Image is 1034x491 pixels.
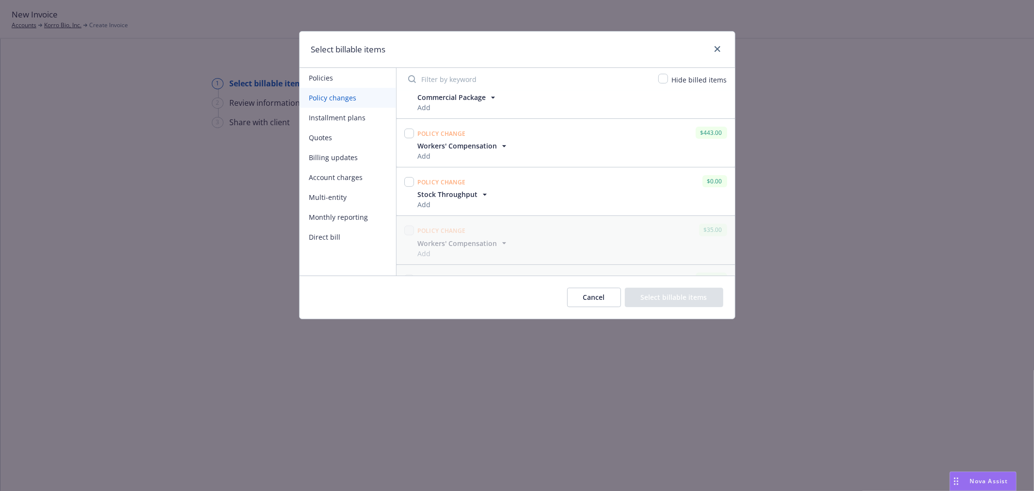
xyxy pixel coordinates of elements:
span: Commercial Package [418,92,486,102]
div: $35.00 [699,224,727,236]
button: Billing updates [300,147,396,167]
button: Direct bill [300,227,396,247]
button: Commercial Package [418,92,498,102]
button: Cancel [567,288,621,307]
input: Filter by keyword [402,69,652,89]
span: Policy change [418,227,466,235]
div: $443.00 [696,127,727,139]
button: Stock Throughput [418,189,490,199]
button: Workers' Compensation [418,141,509,151]
a: close [712,43,723,55]
span: Workers' Compensation [418,141,497,151]
span: Add [418,199,490,210]
button: Installment plans [300,108,396,128]
span: Policy change$35.00Workers' CompensationAdd [397,216,735,264]
span: Workers' Compensation [418,238,497,248]
button: Policies [300,68,396,88]
span: Policy change [418,275,466,283]
span: Add [418,102,498,113]
span: Add [418,248,509,259]
span: Policy change [418,178,466,186]
div: $675.00 [696,273,727,285]
span: Hide billed items [672,75,727,84]
span: Policy change$675.00 [397,265,735,313]
span: Stock Throughput [418,189,478,199]
div: $0.00 [702,175,727,187]
button: Multi-entity [300,187,396,207]
h1: Select billable items [311,43,386,56]
button: Workers' Compensation [418,238,509,248]
div: Drag to move [950,472,962,491]
button: Nova Assist [950,472,1017,491]
button: Account charges [300,167,396,187]
button: Monthly reporting [300,207,396,227]
span: Policy change [418,130,466,138]
button: Quotes [300,128,396,147]
span: Add [418,151,509,161]
span: Nova Assist [970,477,1008,485]
button: Policy changes [300,88,396,108]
